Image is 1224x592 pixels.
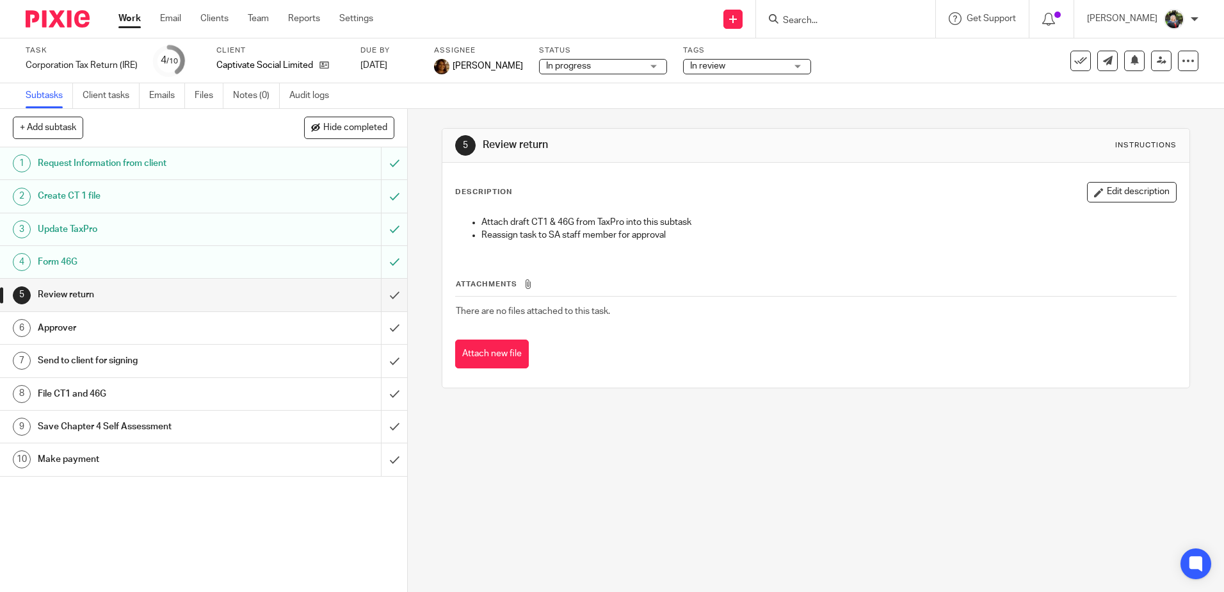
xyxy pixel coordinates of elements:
a: Audit logs [289,83,339,108]
div: 4 [161,53,178,68]
h1: Create CT 1 file [38,186,258,206]
h1: Form 46G [38,252,258,272]
a: Reports [288,12,320,25]
div: 5 [13,286,31,304]
div: Instructions [1115,140,1177,151]
label: Due by [360,45,418,56]
span: [DATE] [360,61,387,70]
button: Hide completed [304,117,394,138]
h1: Send to client for signing [38,351,258,370]
h1: Save Chapter 4 Self Assessment [38,417,258,436]
button: Edit description [1087,182,1177,202]
span: Get Support [967,14,1016,23]
div: 3 [13,220,31,238]
h1: Make payment [38,450,258,469]
div: 5 [455,135,476,156]
a: Clients [200,12,229,25]
h1: Request Information from client [38,154,258,173]
div: 9 [13,418,31,436]
h1: File CT1 and 46G [38,384,258,404]
label: Tags [683,45,811,56]
div: 4 [13,253,31,271]
span: There are no files attached to this task. [456,307,610,316]
label: Client [216,45,344,56]
div: 6 [13,319,31,337]
p: Reassign task to SA staff member for approval [481,229,1175,242]
a: Files [195,83,223,108]
img: Arvinder.jpeg [434,59,449,74]
p: Attach draft CT1 & 46G from TaxPro into this subtask [481,216,1175,229]
span: In progress [546,62,591,70]
h1: Review return [483,138,843,152]
img: Pixie [26,10,90,28]
label: Assignee [434,45,523,56]
a: Emails [149,83,185,108]
a: Team [248,12,269,25]
a: Work [118,12,141,25]
label: Status [539,45,667,56]
h1: Update TaxPro [38,220,258,239]
img: Jade.jpeg [1164,9,1184,29]
a: Notes (0) [233,83,280,108]
label: Task [26,45,138,56]
span: In review [690,62,725,70]
a: Subtasks [26,83,73,108]
button: + Add subtask [13,117,83,138]
a: Client tasks [83,83,140,108]
div: 10 [13,450,31,468]
span: Hide completed [323,123,387,133]
input: Search [782,15,897,27]
span: Attachments [456,281,517,288]
div: 8 [13,385,31,403]
div: 2 [13,188,31,206]
h1: Approver [38,318,258,338]
button: Attach new file [455,340,529,368]
small: /10 [166,58,178,65]
div: 1 [13,154,31,172]
p: Captivate Social Limited [216,59,313,72]
h1: Review return [38,285,258,304]
span: [PERSON_NAME] [453,60,523,72]
a: Email [160,12,181,25]
div: 7 [13,352,31,370]
a: Settings [339,12,373,25]
div: Corporation Tax Return (IRE) [26,59,138,72]
p: Description [455,187,512,197]
p: [PERSON_NAME] [1087,12,1157,25]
